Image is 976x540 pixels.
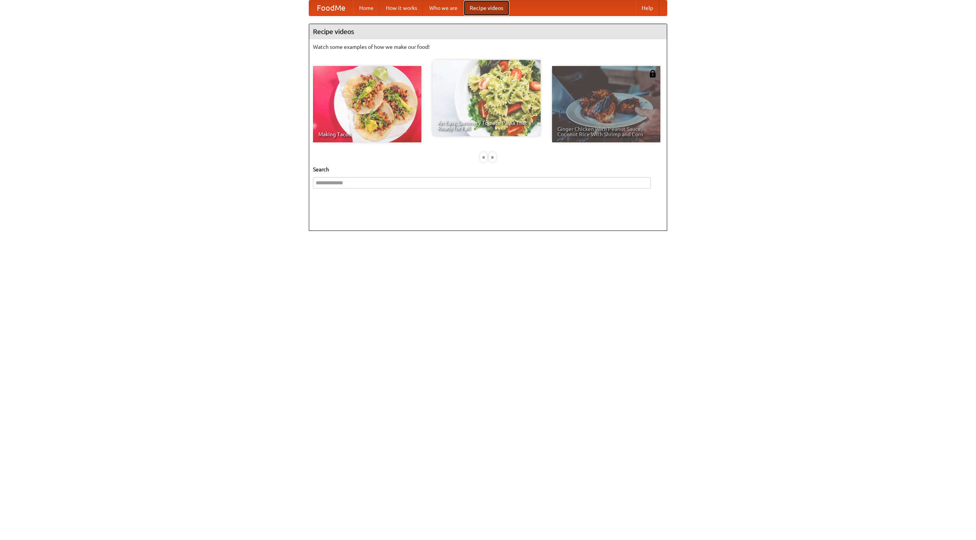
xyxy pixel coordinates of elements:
a: Help [636,0,659,16]
a: Home [353,0,380,16]
a: Who we are [423,0,464,16]
a: How it works [380,0,423,16]
a: An Easy, Summery Tomato Pasta That's Ready for Fall [432,60,541,136]
span: Making Tacos [318,132,416,137]
h5: Search [313,166,663,173]
span: An Easy, Summery Tomato Pasta That's Ready for Fall [438,120,535,131]
a: Recipe videos [464,0,509,16]
p: Watch some examples of how we make our food! [313,43,663,51]
a: Making Tacos [313,66,421,142]
a: FoodMe [309,0,353,16]
h4: Recipe videos [309,24,667,39]
img: 483408.png [649,70,657,77]
div: » [489,152,496,162]
div: « [480,152,487,162]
